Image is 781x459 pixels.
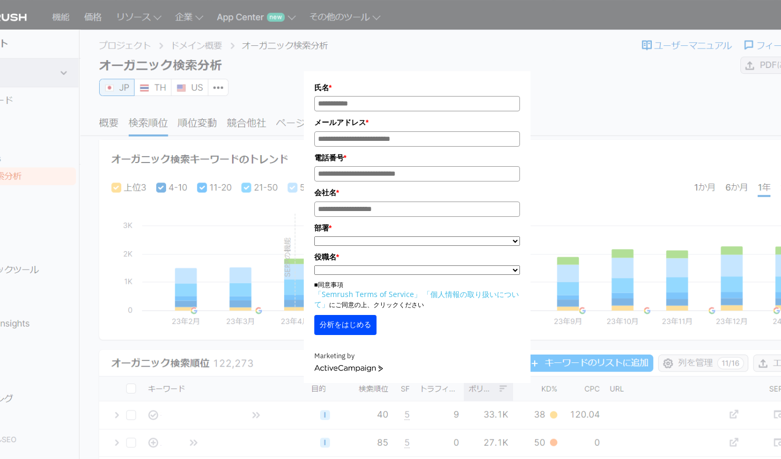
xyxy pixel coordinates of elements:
[314,152,520,164] label: 電話番号
[314,187,520,198] label: 会社名
[314,351,520,362] div: Marketing by
[314,289,519,309] a: 「個人情報の取り扱いについて」
[314,82,520,93] label: 氏名
[314,222,520,234] label: 部署
[314,251,520,263] label: 役職名
[314,117,520,128] label: メールアドレス
[314,280,520,310] p: ■同意事項 にご同意の上、クリックください
[314,315,377,335] button: 分析をはじめる
[314,289,421,299] a: 「Semrush Terms of Service」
